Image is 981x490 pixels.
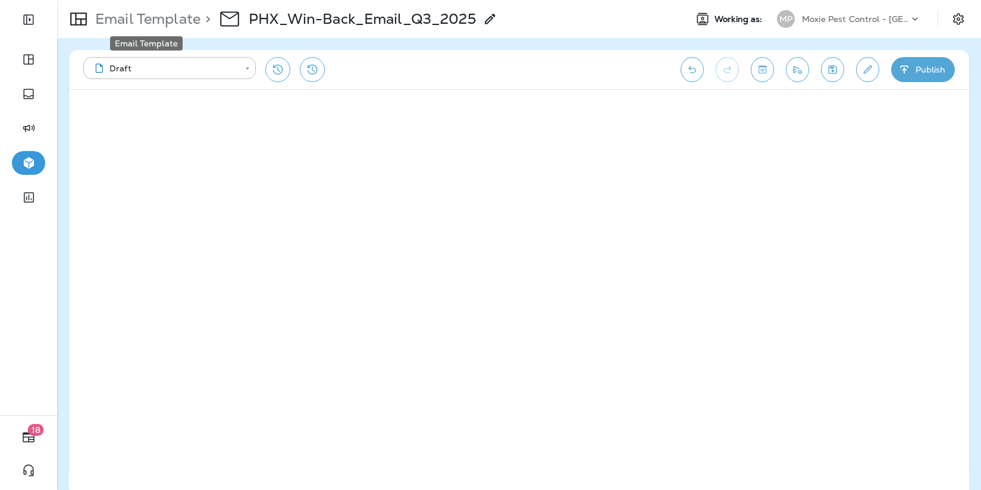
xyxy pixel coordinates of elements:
[777,10,795,28] div: MP
[12,425,45,449] button: 18
[786,57,809,82] button: Send test email
[300,57,325,82] button: View Changelog
[681,57,704,82] button: Undo
[714,14,765,24] span: Working as:
[90,10,200,28] p: Email Template
[856,57,879,82] button: Edit details
[12,8,45,32] button: Expand Sidebar
[200,10,211,28] p: >
[802,14,909,24] p: Moxie Pest Control - [GEOGRAPHIC_DATA]
[92,62,237,74] div: Draft
[265,57,290,82] button: Restore from previous version
[249,10,476,28] p: PHX_Win-Back_Email_Q3_2025
[891,57,955,82] button: Publish
[948,8,969,30] button: Settings
[110,36,183,51] div: Email Template
[28,424,44,436] span: 18
[751,57,774,82] button: Toggle preview
[821,57,844,82] button: Save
